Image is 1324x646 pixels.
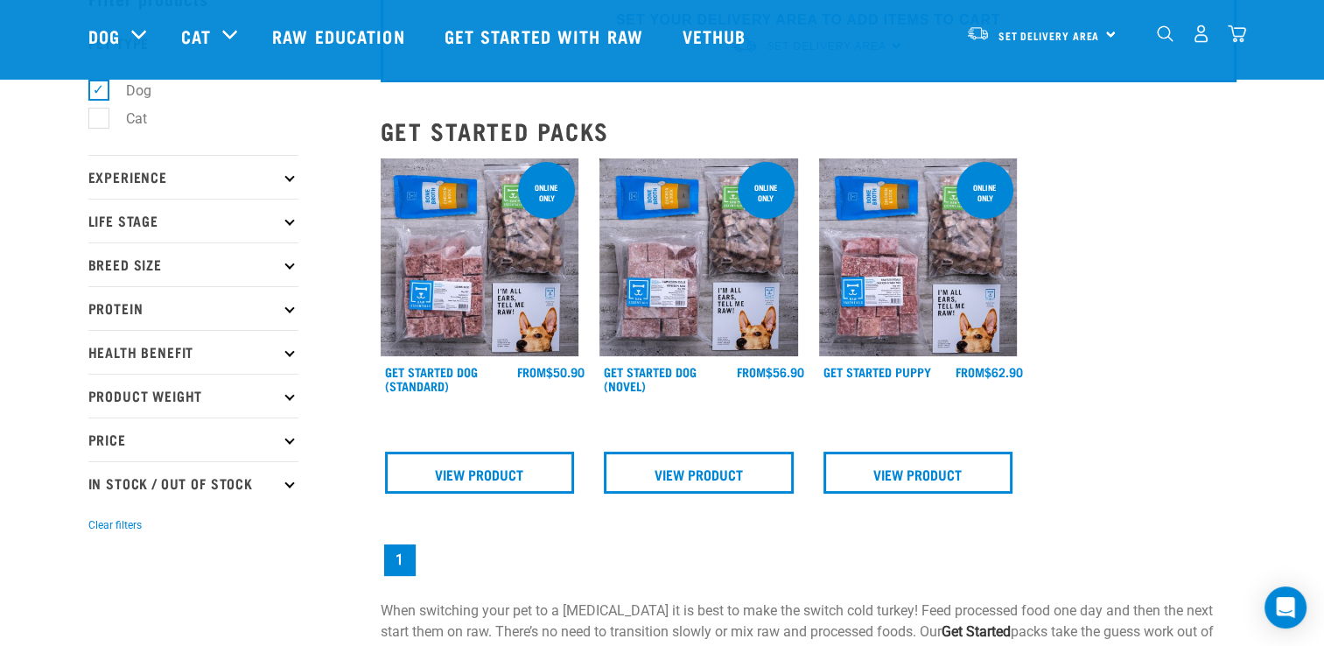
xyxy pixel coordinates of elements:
[942,623,1011,640] strong: Get Started
[385,452,575,494] a: View Product
[1264,586,1306,628] div: Open Intercom Messenger
[956,365,1023,379] div: $62.90
[604,369,697,389] a: Get Started Dog (Novel)
[88,517,142,533] button: Clear filters
[819,158,1018,357] img: NPS Puppy Update
[88,23,120,49] a: Dog
[823,452,1013,494] a: View Product
[88,155,298,199] p: Experience
[823,369,931,375] a: Get Started Puppy
[427,1,665,71] a: Get started with Raw
[181,23,211,49] a: Cat
[88,330,298,374] p: Health Benefit
[384,544,416,576] a: Page 1
[381,117,1236,144] h2: Get Started Packs
[737,365,804,379] div: $56.90
[738,174,795,211] div: online only
[381,541,1236,579] nav: pagination
[88,286,298,330] p: Protein
[956,174,1013,211] div: online only
[517,365,585,379] div: $50.90
[966,25,990,41] img: van-moving.png
[385,369,478,389] a: Get Started Dog (Standard)
[88,242,298,286] p: Breed Size
[517,369,546,375] span: FROM
[1192,25,1210,43] img: user.png
[88,374,298,418] p: Product Weight
[599,158,798,357] img: NSP Dog Novel Update
[1228,25,1246,43] img: home-icon@2x.png
[518,174,575,211] div: online only
[88,418,298,461] p: Price
[88,461,298,505] p: In Stock / Out Of Stock
[956,369,984,375] span: FROM
[98,108,154,130] label: Cat
[88,199,298,242] p: Life Stage
[998,32,1100,39] span: Set Delivery Area
[1157,25,1173,42] img: home-icon-1@2x.png
[604,452,794,494] a: View Product
[381,158,579,357] img: NSP Dog Standard Update
[737,369,766,375] span: FROM
[255,1,426,71] a: Raw Education
[98,80,158,102] label: Dog
[665,1,768,71] a: Vethub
